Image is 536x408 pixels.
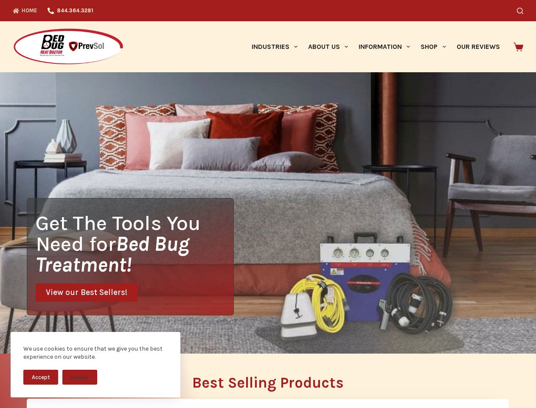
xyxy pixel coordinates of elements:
[23,345,168,361] div: We use cookies to ensure that we give you the best experience on our website.
[517,8,523,14] button: Search
[36,283,138,302] a: View our Best Sellers!
[451,21,505,72] a: Our Reviews
[303,21,353,72] a: About Us
[354,21,415,72] a: Information
[415,21,451,72] a: Shop
[36,212,233,275] h1: Get The Tools You Need for
[246,21,505,72] nav: Primary
[13,28,124,66] img: Prevsol/Bed Bug Heat Doctor
[7,3,32,29] button: Open LiveChat chat widget
[27,375,509,390] h2: Best Selling Products
[36,232,189,277] i: Bed Bug Treatment!
[62,370,97,385] button: Decline
[46,289,127,297] span: View our Best Sellers!
[23,370,58,385] button: Accept
[246,21,303,72] a: Industries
